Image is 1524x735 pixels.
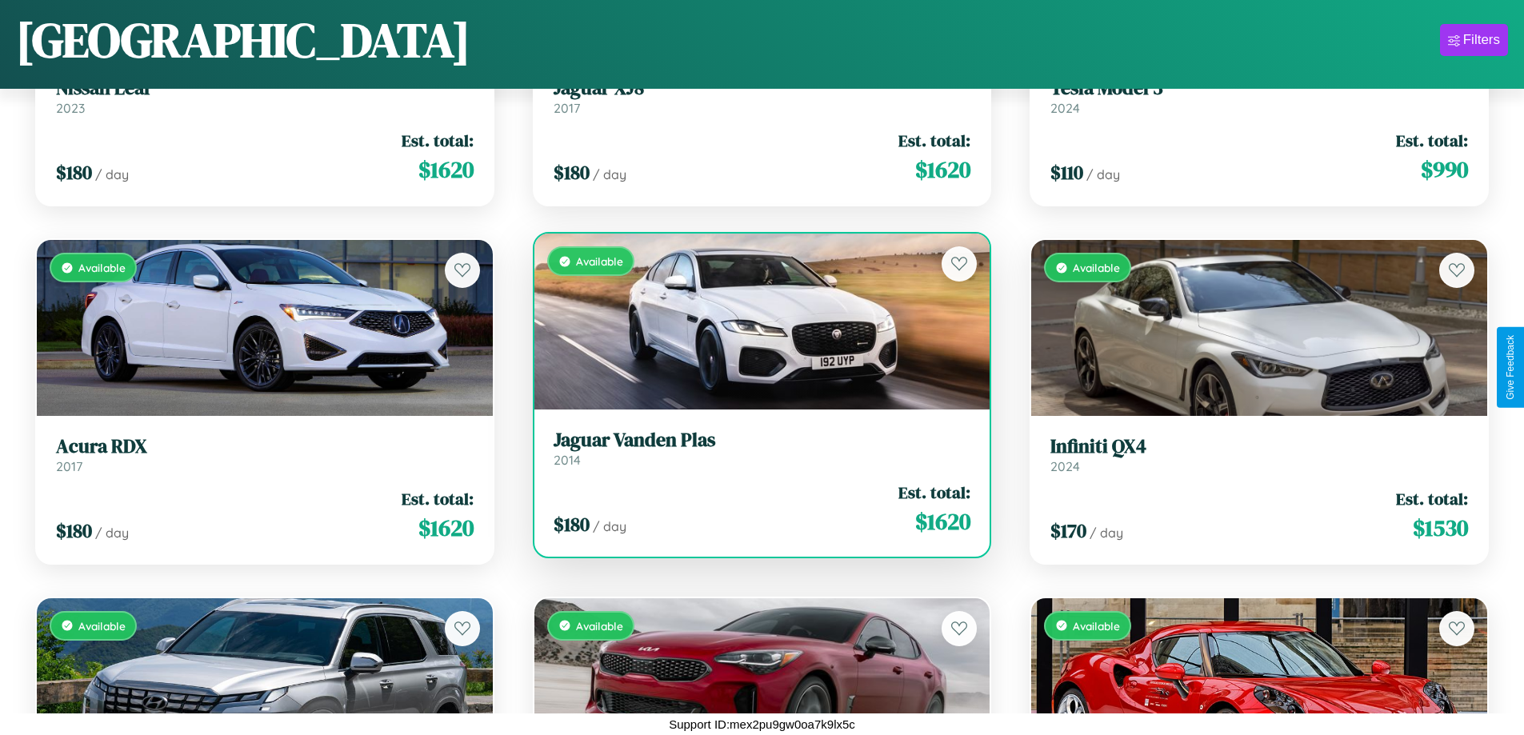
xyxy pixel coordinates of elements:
[1505,335,1516,400] div: Give Feedback
[56,435,474,474] a: Acura RDX2017
[915,154,970,186] span: $ 1620
[1413,512,1468,544] span: $ 1530
[1050,100,1080,116] span: 2024
[576,619,623,633] span: Available
[1050,435,1468,458] h3: Infiniti QX4
[1396,487,1468,510] span: Est. total:
[915,505,970,537] span: $ 1620
[418,512,474,544] span: $ 1620
[1073,619,1120,633] span: Available
[1463,32,1500,48] div: Filters
[402,487,474,510] span: Est. total:
[1073,261,1120,274] span: Available
[1396,129,1468,152] span: Est. total:
[554,77,971,100] h3: Jaguar XJ8
[1421,154,1468,186] span: $ 990
[56,435,474,458] h3: Acura RDX
[95,525,129,541] span: / day
[554,159,590,186] span: $ 180
[554,77,971,116] a: Jaguar XJ82017
[593,518,626,534] span: / day
[1090,525,1123,541] span: / day
[1050,517,1086,544] span: $ 170
[554,429,971,452] h3: Jaguar Vanden Plas
[1050,435,1468,474] a: Infiniti QX42024
[78,619,126,633] span: Available
[554,100,580,116] span: 2017
[56,159,92,186] span: $ 180
[669,713,855,735] p: Support ID: mex2pu9gw0oa7k9lx5c
[78,261,126,274] span: Available
[1440,24,1508,56] button: Filters
[56,100,85,116] span: 2023
[898,481,970,504] span: Est. total:
[56,77,474,116] a: Nissan Leaf2023
[16,7,470,73] h1: [GEOGRAPHIC_DATA]
[554,429,971,468] a: Jaguar Vanden Plas2014
[418,154,474,186] span: $ 1620
[1050,77,1468,100] h3: Tesla Model 3
[1050,77,1468,116] a: Tesla Model 32024
[95,166,129,182] span: / day
[402,129,474,152] span: Est. total:
[554,452,581,468] span: 2014
[593,166,626,182] span: / day
[898,129,970,152] span: Est. total:
[56,458,82,474] span: 2017
[1050,159,1083,186] span: $ 110
[56,517,92,544] span: $ 180
[1050,458,1080,474] span: 2024
[1086,166,1120,182] span: / day
[554,511,590,537] span: $ 180
[56,77,474,100] h3: Nissan Leaf
[576,254,623,268] span: Available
